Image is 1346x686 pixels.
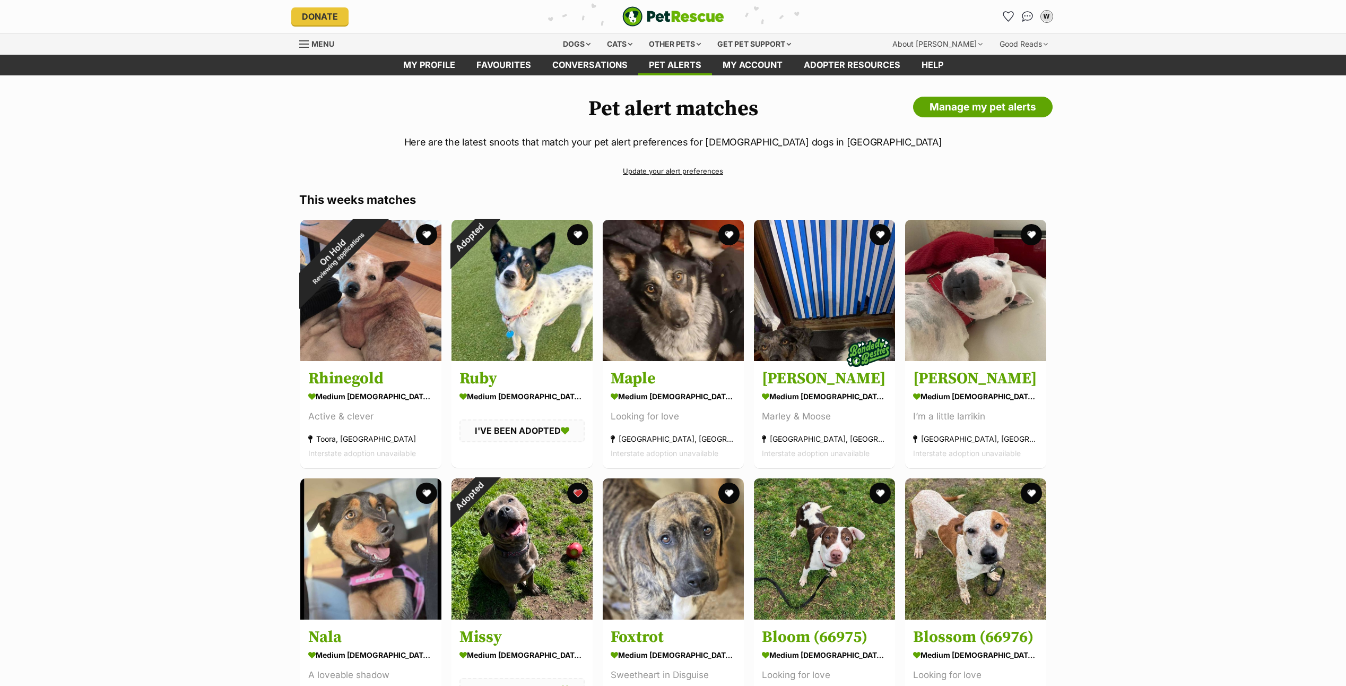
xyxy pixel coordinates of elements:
[762,628,887,648] h3: Bloom (66975)
[754,478,895,620] img: Bloom (66975)
[459,419,585,442] div: I'VE BEEN ADOPTED
[308,389,433,404] div: medium [DEMOGRAPHIC_DATA] Dog
[393,55,466,75] a: My profile
[300,353,441,363] a: On HoldReviewing applications
[451,353,593,363] a: Adopted
[451,361,593,467] a: Ruby medium [DEMOGRAPHIC_DATA] Dog I'VE BEEN ADOPTED favourite
[311,39,334,48] span: Menu
[913,389,1038,404] div: medium [DEMOGRAPHIC_DATA] Dog
[1021,224,1042,245] button: favourite
[451,220,593,361] img: Ruby
[459,648,585,663] div: medium [DEMOGRAPHIC_DATA] Dog
[762,409,887,424] div: Marley & Moose
[299,162,1047,181] a: Update your alert preferences
[300,220,441,361] img: Rhinegold
[762,648,887,663] div: medium [DEMOGRAPHIC_DATA] Dog
[641,33,708,55] div: Other pets
[762,432,887,446] div: [GEOGRAPHIC_DATA], [GEOGRAPHIC_DATA]
[451,611,593,622] a: Adopted
[842,325,895,379] img: bonded besties
[762,449,870,458] span: Interstate adoption unavailable
[276,196,394,313] div: On Hold
[308,368,433,389] h3: Rhinegold
[611,648,736,663] div: medium [DEMOGRAPHIC_DATA] Dog
[437,465,500,528] div: Adopted
[611,668,736,683] div: Sweetheart in Disguise
[603,220,744,361] img: Maple
[762,368,887,389] h3: [PERSON_NAME]
[437,206,500,269] div: Adopted
[459,389,585,404] div: medium [DEMOGRAPHIC_DATA] Dog
[913,628,1038,648] h3: Blossom (66976)
[1038,8,1055,25] button: My account
[416,224,437,245] button: favourite
[308,449,416,458] span: Interstate adoption unavailable
[911,55,954,75] a: Help
[308,409,433,424] div: Active & clever
[710,33,798,55] div: Get pet support
[905,220,1046,361] img: Luna
[913,97,1053,118] a: Manage my pet alerts
[299,192,1047,207] h3: This weeks matches
[611,628,736,648] h3: Foxtrot
[567,483,588,504] button: favourite
[1041,11,1052,22] div: W
[913,449,1021,458] span: Interstate adoption unavailable
[611,389,736,404] div: medium [DEMOGRAPHIC_DATA] Dog
[308,668,433,683] div: A loveable shadow
[762,668,887,683] div: Looking for love
[416,483,437,504] button: favourite
[913,368,1038,389] h3: [PERSON_NAME]
[885,33,990,55] div: About [PERSON_NAME]
[459,628,585,648] h3: Missy
[1021,483,1042,504] button: favourite
[300,361,441,468] a: Rhinegold medium [DEMOGRAPHIC_DATA] Dog Active & clever Toora, [GEOGRAPHIC_DATA] Interstate adopt...
[567,224,588,245] button: favourite
[611,432,736,446] div: [GEOGRAPHIC_DATA], [GEOGRAPHIC_DATA]
[1000,8,1055,25] ul: Account quick links
[600,33,640,55] div: Cats
[299,135,1047,149] p: Here are the latest snoots that match your pet alert preferences for [DEMOGRAPHIC_DATA] dogs in [...
[1000,8,1017,25] a: Favourites
[308,628,433,648] h3: Nala
[308,432,433,446] div: Toora, [GEOGRAPHIC_DATA]
[638,55,712,75] a: Pet alerts
[913,648,1038,663] div: medium [DEMOGRAPHIC_DATA] Dog
[718,224,740,245] button: favourite
[762,389,887,404] div: medium [DEMOGRAPHIC_DATA] Dog
[913,668,1038,683] div: Looking for love
[603,361,744,468] a: Maple medium [DEMOGRAPHIC_DATA] Dog Looking for love [GEOGRAPHIC_DATA], [GEOGRAPHIC_DATA] Interst...
[459,368,585,389] h3: Ruby
[466,55,542,75] a: Favourites
[300,478,441,620] img: Nala
[870,224,891,245] button: favourite
[992,33,1055,55] div: Good Reads
[291,7,349,25] a: Donate
[622,6,724,27] img: logo-e224e6f780fb5917bec1dbf3a21bbac754714ae5b6737aabdf751b685950b380.svg
[622,6,724,27] a: PetRescue
[299,97,1047,121] h1: Pet alert matches
[718,483,740,504] button: favourite
[308,648,433,663] div: medium [DEMOGRAPHIC_DATA] Dog
[611,449,718,458] span: Interstate adoption unavailable
[611,409,736,424] div: Looking for love
[754,220,895,361] img: Marley
[913,409,1038,424] div: I’m a little larrikin
[793,55,911,75] a: Adopter resources
[905,361,1046,468] a: [PERSON_NAME] medium [DEMOGRAPHIC_DATA] Dog I’m a little larrikin [GEOGRAPHIC_DATA], [GEOGRAPHIC_...
[1019,8,1036,25] a: Conversations
[299,33,342,53] a: Menu
[555,33,598,55] div: Dogs
[712,55,793,75] a: My account
[905,478,1046,620] img: Blossom (66976)
[451,478,593,620] img: Missy
[870,483,891,504] button: favourite
[603,478,744,620] img: Foxtrot
[542,55,638,75] a: conversations
[913,432,1038,446] div: [GEOGRAPHIC_DATA], [GEOGRAPHIC_DATA]
[311,231,366,286] span: Reviewing applications
[1022,11,1033,22] img: chat-41dd97257d64d25036548639549fe6c8038ab92f7586957e7f3b1b290dea8141.svg
[754,361,895,468] a: [PERSON_NAME] medium [DEMOGRAPHIC_DATA] Dog Marley & Moose [GEOGRAPHIC_DATA], [GEOGRAPHIC_DATA] I...
[611,368,736,389] h3: Maple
